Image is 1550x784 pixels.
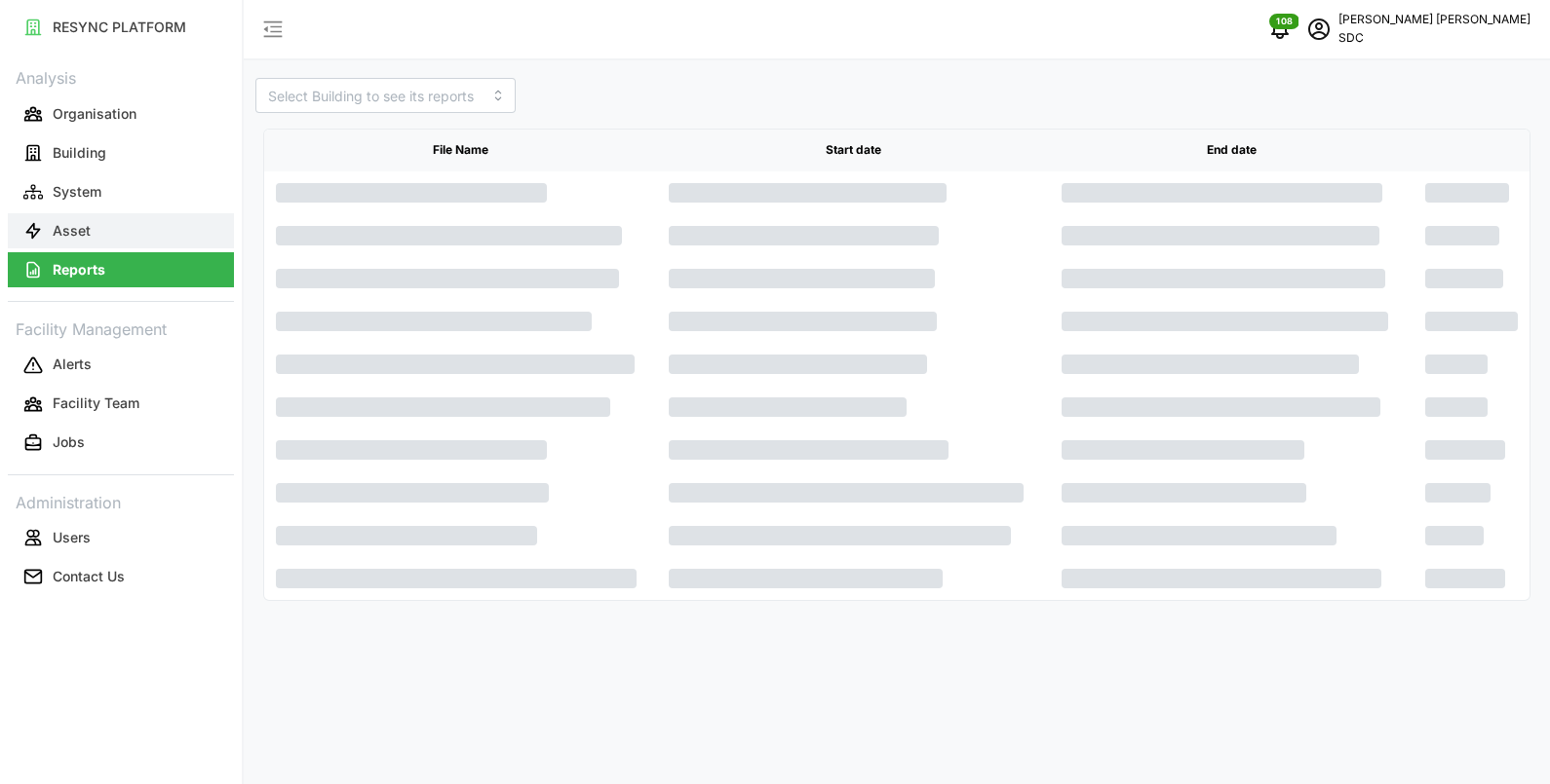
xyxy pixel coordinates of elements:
[657,130,1050,171] th: Start date
[8,385,234,424] a: Facility Team
[1338,29,1531,48] p: SDC
[8,520,234,555] button: Users
[8,94,234,133] a: Organisation
[8,559,234,594] button: Contact Us
[8,135,234,170] button: Building
[53,104,136,124] p: Organisation
[8,557,234,596] a: Contact Us
[8,8,234,47] a: RESYNC PLATFORM
[8,346,234,385] a: Alerts
[255,78,516,113] input: Select Building to see its reports
[1338,11,1531,29] p: [PERSON_NAME] [PERSON_NAME]
[53,260,105,280] p: Reports
[53,432,85,452] p: Jobs
[1050,130,1414,171] th: End date
[8,252,234,287] button: Reports
[8,96,234,131] button: Organisation
[53,528,91,547] p: Users
[8,10,234,45] button: RESYNC PLATFORM
[8,211,234,250] a: Asset
[53,393,139,413] p: Facility Team
[8,387,234,422] button: Facility Team
[8,172,234,211] a: System
[8,424,234,463] a: Jobs
[8,133,234,172] a: Building
[53,182,101,202] p: System
[8,314,234,342] p: Facility Management
[8,518,234,557] a: Users
[264,130,657,171] th: File Name
[1260,10,1299,49] button: notifications
[53,143,106,163] p: Building
[1276,15,1293,28] span: 108
[8,348,234,383] button: Alerts
[8,250,234,289] a: Reports
[8,426,234,461] button: Jobs
[53,567,125,586] p: Contact Us
[8,174,234,209] button: System
[8,213,234,248] button: Asset
[53,18,186,37] p: RESYNC PLATFORM
[53,355,92,374] p: Alerts
[53,221,91,241] p: Asset
[1299,10,1338,49] button: schedule
[8,62,234,91] p: Analysis
[8,487,234,515] p: Administration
